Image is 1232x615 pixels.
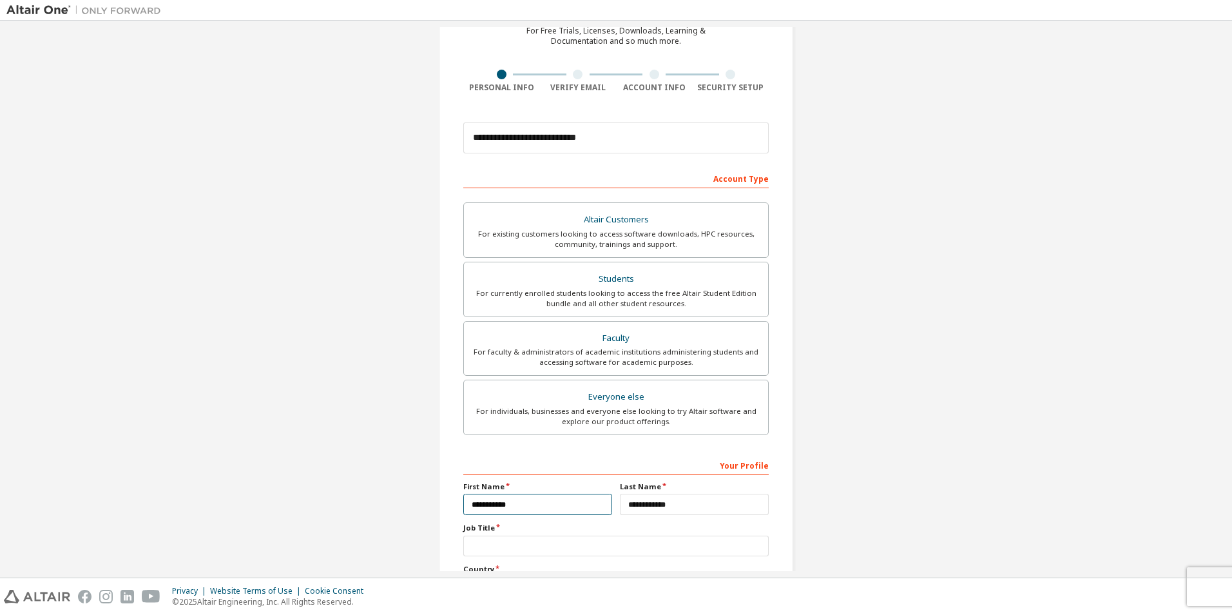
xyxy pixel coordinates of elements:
div: For individuals, businesses and everyone else looking to try Altair software and explore our prod... [472,406,760,427]
p: © 2025 Altair Engineering, Inc. All Rights Reserved. [172,596,371,607]
div: Verify Email [540,83,617,93]
div: Account Type [463,168,769,188]
img: altair_logo.svg [4,590,70,603]
label: Last Name [620,482,769,492]
div: For existing customers looking to access software downloads, HPC resources, community, trainings ... [472,229,760,249]
img: instagram.svg [99,590,113,603]
div: Personal Info [463,83,540,93]
div: For Free Trials, Licenses, Downloads, Learning & Documentation and so much more. [526,26,706,46]
div: Faculty [472,329,760,347]
div: Security Setup [693,83,769,93]
div: Cookie Consent [305,586,371,596]
div: Altair Customers [472,211,760,229]
label: Country [463,564,769,574]
div: Students [472,270,760,288]
div: Everyone else [472,388,760,406]
label: Job Title [463,523,769,533]
img: linkedin.svg [120,590,134,603]
label: First Name [463,482,612,492]
div: Privacy [172,586,210,596]
img: Altair One [6,4,168,17]
img: youtube.svg [142,590,160,603]
div: For currently enrolled students looking to access the free Altair Student Edition bundle and all ... [472,288,760,309]
div: Website Terms of Use [210,586,305,596]
div: Account Info [616,83,693,93]
div: Your Profile [463,454,769,475]
img: facebook.svg [78,590,91,603]
div: For faculty & administrators of academic institutions administering students and accessing softwa... [472,347,760,367]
